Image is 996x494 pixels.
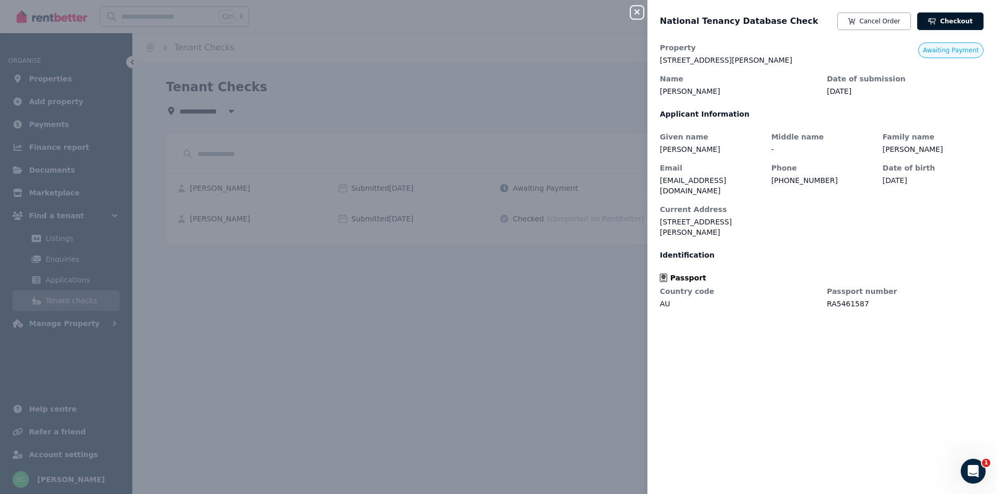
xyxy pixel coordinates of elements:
dd: [PHONE_NUMBER] [771,175,873,186]
h3: Identification [660,248,984,262]
span: National Tenancy Database Check [660,15,818,27]
button: Cancel Order [837,12,911,30]
dd: [STREET_ADDRESS][PERSON_NAME] [660,55,984,65]
dt: Family name [882,132,984,142]
dt: Property [660,43,984,53]
dt: Name [660,74,817,84]
dd: RA5461587 [827,299,984,309]
dt: Passport number [827,286,984,297]
h3: Applicant Information [660,107,984,121]
dt: Country code [660,286,817,297]
dd: [PERSON_NAME] [882,144,984,154]
dt: Current Address [660,204,761,215]
dd: [DATE] [882,175,984,186]
dt: Middle name [771,132,873,142]
dd: [PERSON_NAME] [660,86,817,96]
dd: [DATE] [827,86,984,96]
dt: Email [660,163,761,173]
dd: - [771,144,873,154]
span: 1 [982,459,990,467]
dt: Date of birth [882,163,984,173]
dd: AU [660,299,817,309]
dd: [EMAIL_ADDRESS][DOMAIN_NAME] [660,175,761,196]
dt: Given name [660,132,761,142]
dd: [STREET_ADDRESS][PERSON_NAME] [660,217,761,237]
dd: [PERSON_NAME] [660,144,761,154]
iframe: Intercom live chat [961,459,986,484]
dt: Phone [771,163,873,173]
dt: Date of submission [827,74,984,84]
span: Passport [670,273,706,283]
span: Awaiting Payment [923,46,979,54]
a: Checkout [917,12,984,30]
